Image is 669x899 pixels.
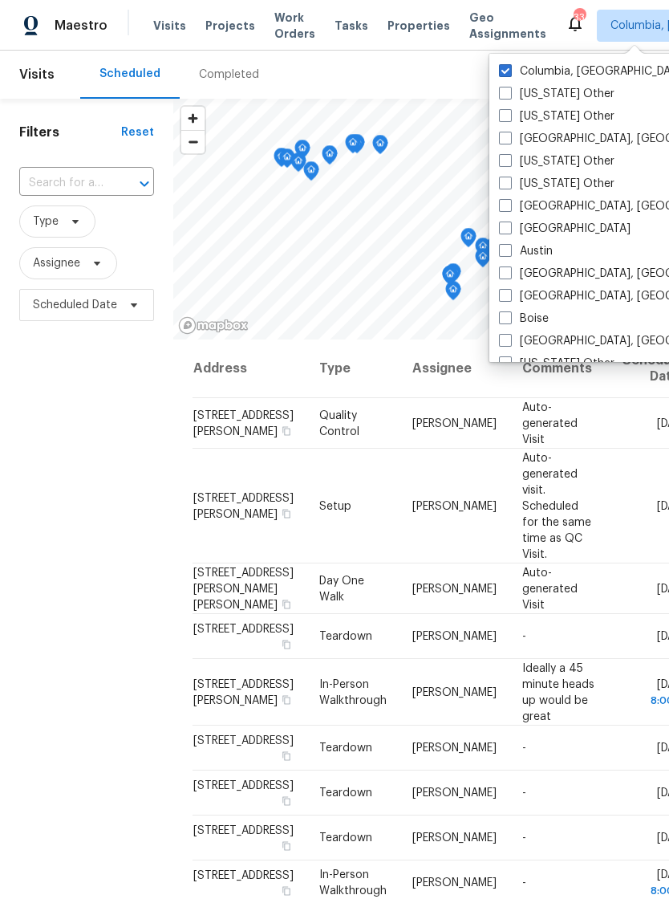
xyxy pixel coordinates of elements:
span: [PERSON_NAME] [412,500,497,511]
a: Mapbox homepage [178,316,249,335]
label: [US_STATE] Other [499,153,614,169]
button: Open [133,173,156,195]
button: Copy Address [279,423,294,437]
div: Map marker [445,263,461,288]
div: Map marker [303,161,319,186]
span: [STREET_ADDRESS] [193,780,294,791]
button: Zoom out [181,130,205,153]
span: Auto-generated Visit [522,401,578,445]
span: Geo Assignments [469,10,546,42]
div: Reset [121,124,154,140]
div: Map marker [372,135,388,160]
label: Boise [499,311,549,327]
span: [PERSON_NAME] [412,742,497,754]
span: In-Person Walkthrough [319,678,387,706]
span: [PERSON_NAME] [412,832,497,844]
span: [STREET_ADDRESS] [193,825,294,836]
th: Address [193,340,306,398]
span: [STREET_ADDRESS][PERSON_NAME] [193,492,294,519]
span: Zoom out [181,131,205,153]
label: [US_STATE] Other [499,86,614,102]
div: Scheduled [99,66,160,82]
div: Map marker [294,140,310,165]
button: Copy Address [279,506,294,520]
span: [PERSON_NAME] [412,686,497,698]
div: Map marker [274,148,290,173]
div: Map marker [279,148,295,173]
span: In-Person Walkthrough [319,869,387,897]
span: [PERSON_NAME] [412,787,497,799]
button: Copy Address [279,839,294,853]
span: Auto-generated visit. Scheduled for the same time as QC Visit. [522,452,591,559]
span: Maestro [55,18,107,34]
button: Copy Address [279,794,294,808]
button: Copy Address [279,749,294,763]
span: [STREET_ADDRESS][PERSON_NAME] [193,678,294,706]
label: [GEOGRAPHIC_DATA] [499,221,630,237]
span: Assignee [33,255,80,271]
input: Search for an address... [19,171,109,196]
span: Day One Walk [319,575,364,602]
div: Map marker [460,228,476,253]
span: Projects [205,18,255,34]
label: [US_STATE] Other [499,108,614,124]
span: - [522,631,526,642]
div: Map marker [442,266,458,291]
th: Assignee [399,340,509,398]
div: Map marker [475,248,491,273]
button: Copy Address [279,596,294,611]
th: Type [306,340,399,398]
span: [PERSON_NAME] [412,417,497,429]
label: [US_STATE] Other [499,356,614,372]
div: Map marker [345,134,361,159]
button: Copy Address [279,884,294,898]
th: Comments [509,340,610,398]
span: Teardown [319,832,372,844]
span: Setup [319,500,351,511]
span: Teardown [319,742,372,754]
span: [PERSON_NAME] [412,631,497,642]
span: Quality Control [319,409,359,437]
span: - [522,832,526,844]
button: Copy Address [279,692,294,706]
span: Properties [387,18,450,34]
span: - [522,742,526,754]
span: [STREET_ADDRESS][PERSON_NAME] [193,409,294,437]
span: [PERSON_NAME] [412,877,497,889]
button: Zoom in [181,107,205,130]
div: Map marker [445,281,461,306]
span: Visits [153,18,186,34]
span: Work Orders [274,10,315,42]
label: Austin [499,243,553,259]
span: Ideally a 45 minute heads up would be great [522,662,594,722]
button: Copy Address [279,637,294,652]
div: 33 [574,10,585,26]
span: Type [33,214,59,230]
h1: Filters [19,124,121,140]
span: Tasks [334,20,368,31]
label: [US_STATE] Other [499,176,614,192]
div: Map marker [322,145,338,170]
span: [STREET_ADDRESS][PERSON_NAME][PERSON_NAME] [193,567,294,610]
div: Map marker [475,238,491,262]
span: [STREET_ADDRESS] [193,624,294,635]
span: Teardown [319,631,372,642]
span: - [522,877,526,889]
span: - [522,787,526,799]
span: [STREET_ADDRESS] [193,870,294,881]
div: Completed [199,67,259,83]
span: Teardown [319,787,372,799]
span: Scheduled Date [33,297,117,313]
span: Auto-generated Visit [522,567,578,610]
span: [PERSON_NAME] [412,583,497,594]
span: [STREET_ADDRESS] [193,735,294,746]
div: Map marker [290,153,306,177]
canvas: Map [173,99,602,340]
span: Visits [19,57,55,92]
